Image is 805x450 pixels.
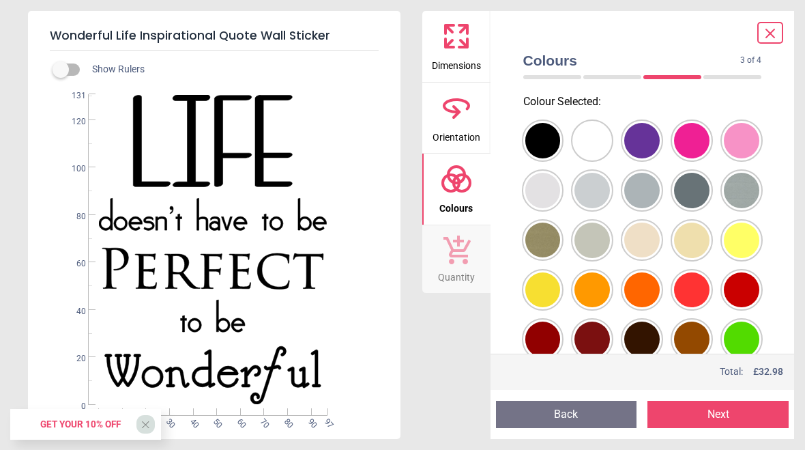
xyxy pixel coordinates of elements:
[496,401,637,428] button: Back
[305,417,314,425] span: 90
[60,306,86,318] span: 40
[432,53,481,73] span: Dimensions
[60,258,86,270] span: 60
[234,417,243,425] span: 60
[647,401,789,428] button: Next
[187,417,196,425] span: 40
[512,94,773,109] p: Colour Selected :
[422,225,491,294] button: Quantity
[439,195,473,216] span: Colours
[60,163,86,175] span: 100
[60,90,86,102] span: 131
[422,11,491,82] button: Dimensions
[522,365,784,379] div: Total:
[281,417,290,425] span: 80
[163,417,172,425] span: 30
[60,116,86,128] span: 120
[61,61,400,78] div: Show Rulers
[759,366,783,377] span: 32.98
[422,83,491,154] button: Orientation
[753,365,783,379] span: £
[321,417,330,425] span: 97
[60,353,86,365] span: 20
[50,22,379,51] h5: Wonderful Life Inspirational Quote Wall Sticker
[433,124,480,145] span: Orientation
[60,211,86,223] span: 80
[438,264,475,285] span: Quantity
[523,51,741,70] span: Colours
[60,401,86,412] span: 0
[210,417,219,425] span: 50
[740,55,761,66] span: 3 of 4
[258,417,267,425] span: 70
[422,154,491,225] button: Colours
